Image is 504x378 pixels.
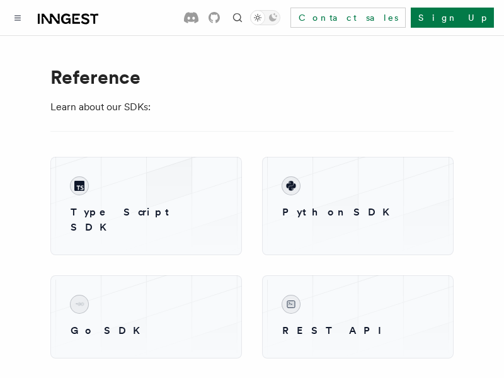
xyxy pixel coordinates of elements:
a: Contact sales [290,8,406,28]
a: TypeScript SDK [60,167,232,245]
button: Find something... [230,10,245,25]
button: Toggle dark mode [250,10,280,25]
h3: REST API [282,323,433,338]
p: Learn about our SDKs: [50,98,454,116]
a: Sign Up [411,8,494,28]
h3: Python SDK [282,205,433,220]
a: REST API [272,285,444,348]
h3: Go SDK [71,323,222,338]
h3: TypeScript SDK [71,205,222,235]
h1: Reference [50,66,454,88]
button: Toggle navigation [10,10,25,25]
a: Python SDK [272,167,444,230]
a: Go SDK [60,285,232,348]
